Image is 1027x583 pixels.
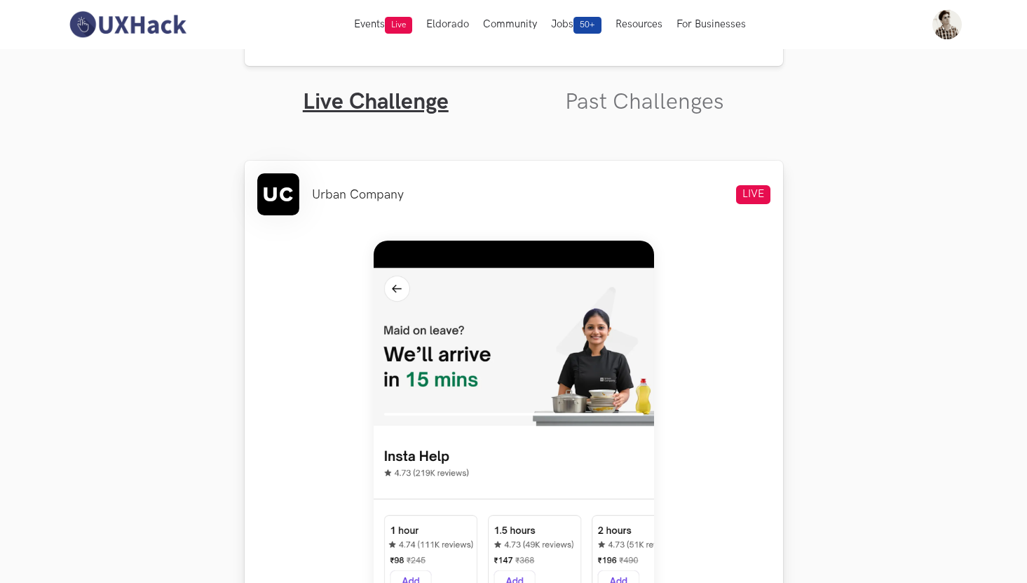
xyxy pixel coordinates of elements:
span: Live [385,17,412,34]
a: Past Challenges [565,88,724,116]
img: UXHack-logo.png [65,10,190,39]
span: 50+ [573,17,601,34]
li: Urban Company [312,187,404,202]
img: Your profile pic [932,10,962,39]
ul: Tabs Interface [245,66,783,116]
span: LIVE [736,185,770,204]
a: Live Challenge [303,88,449,116]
